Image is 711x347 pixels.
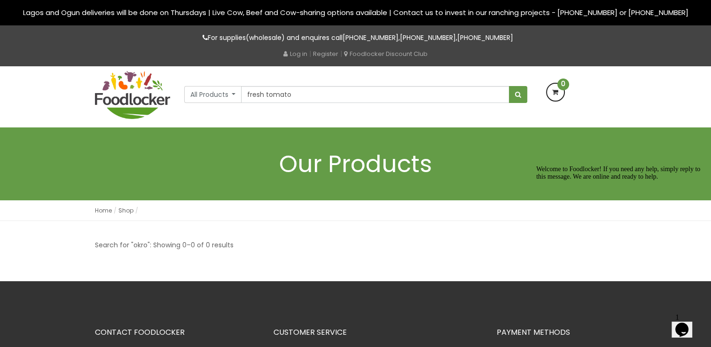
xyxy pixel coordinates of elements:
[273,328,483,337] h3: CUSTOMER SERVICE
[497,328,617,337] h3: PAYMENT METHODS
[313,49,338,58] a: Register
[4,4,168,18] span: Welcome to Foodlocker! If you need any help, simply reply to this message. We are online and read...
[283,49,307,58] a: Log in
[95,206,112,214] a: Home
[309,49,311,58] span: |
[23,8,688,17] span: Lagos and Ogun deliveries will be done on Thursdays | Live Cow, Beef and Cow-sharing options avai...
[532,162,702,305] iframe: chat widget
[184,86,242,103] button: All Products
[400,33,456,42] a: [PHONE_NUMBER]
[95,71,170,119] img: FoodLocker
[95,240,234,251] p: Search for "okro": Showing 0–0 of 0 results
[95,151,617,177] h1: Our Products
[340,49,342,58] span: |
[343,33,398,42] a: [PHONE_NUMBER]
[241,86,509,103] input: Search our variety of products
[672,309,702,338] iframe: chat widget
[118,206,133,214] a: Shop
[457,33,513,42] a: [PHONE_NUMBER]
[95,32,617,43] p: For supplies(wholesale) and enquires call , ,
[4,4,173,19] div: Welcome to Foodlocker! If you need any help, simply reply to this message. We are online and read...
[95,328,259,337] h3: CONTACT FOODLOCKER
[344,49,428,58] a: Foodlocker Discount Club
[557,79,569,90] span: 0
